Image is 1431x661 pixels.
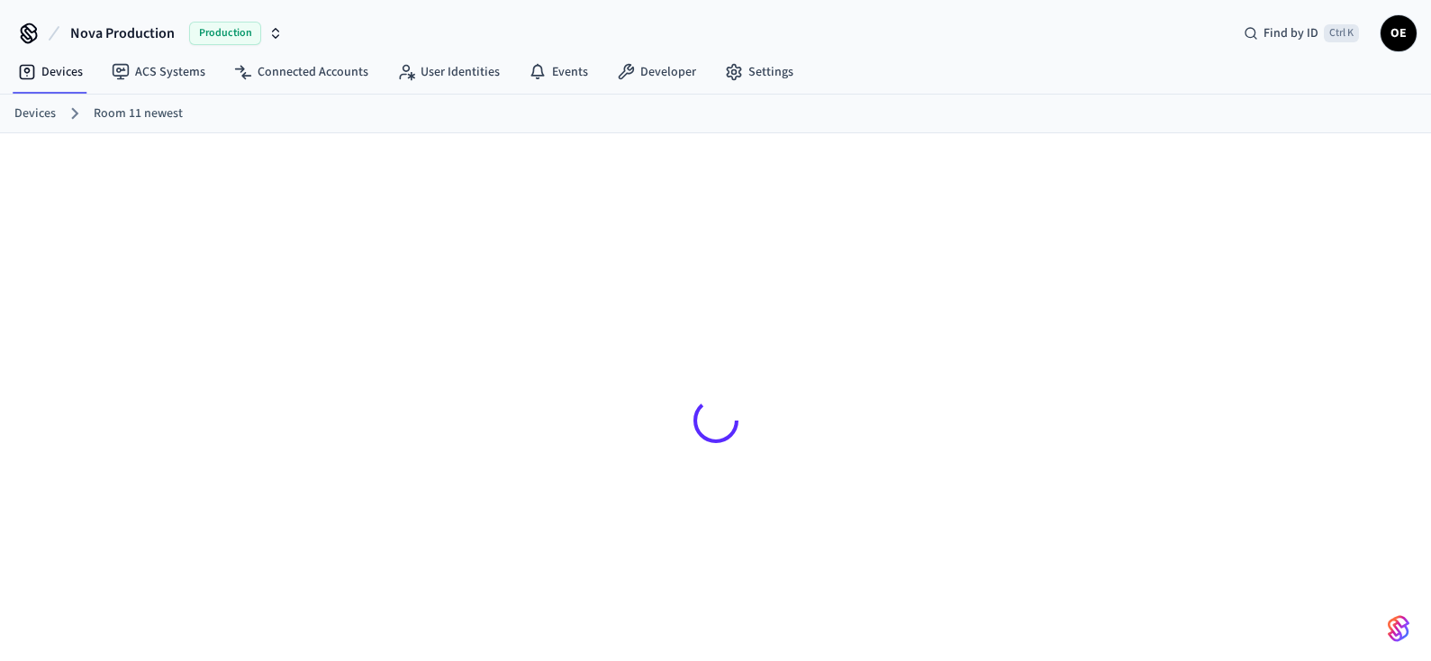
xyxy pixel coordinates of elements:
[1388,614,1409,643] img: SeamLogoGradient.69752ec5.svg
[1324,24,1359,42] span: Ctrl K
[602,56,711,88] a: Developer
[1263,24,1318,42] span: Find by ID
[1381,15,1417,51] button: OE
[1229,17,1373,50] div: Find by IDCtrl K
[97,56,220,88] a: ACS Systems
[514,56,602,88] a: Events
[189,22,261,45] span: Production
[4,56,97,88] a: Devices
[70,23,175,44] span: Nova Production
[14,104,56,123] a: Devices
[94,104,183,123] a: Room 11 newest
[711,56,808,88] a: Settings
[220,56,383,88] a: Connected Accounts
[383,56,514,88] a: User Identities
[1382,17,1415,50] span: OE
